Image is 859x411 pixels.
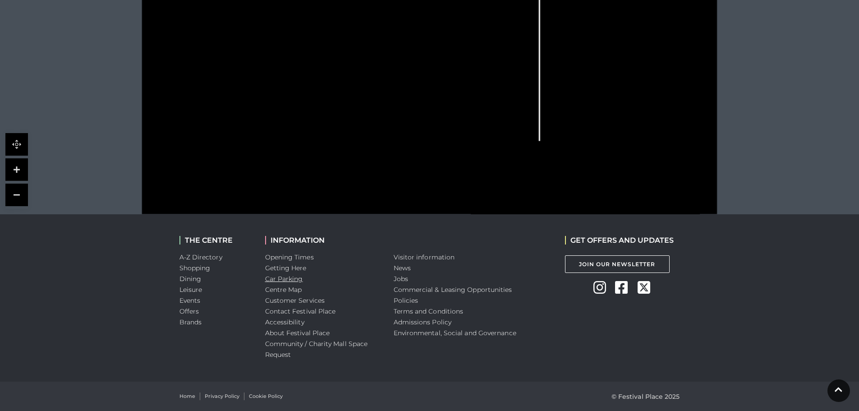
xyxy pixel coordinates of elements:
[394,329,516,337] a: Environmental, Social and Governance
[205,393,239,400] a: Privacy Policy
[265,275,303,283] a: Car Parking
[394,286,512,294] a: Commercial & Leasing Opportunities
[265,296,325,305] a: Customer Services
[265,307,336,315] a: Contact Festival Place
[565,236,674,245] h2: GET OFFERS AND UPDATES
[179,264,211,272] a: Shopping
[179,296,201,305] a: Events
[565,255,670,273] a: Join Our Newsletter
[265,318,304,326] a: Accessibility
[179,318,202,326] a: Brands
[179,307,199,315] a: Offers
[394,264,411,272] a: News
[179,275,202,283] a: Dining
[179,286,202,294] a: Leisure
[179,253,222,261] a: A-Z Directory
[265,264,307,272] a: Getting Here
[394,275,408,283] a: Jobs
[179,236,252,245] h2: THE CENTRE
[394,318,452,326] a: Admissions Policy
[265,253,314,261] a: Opening Times
[394,307,464,315] a: Terms and Conditions
[265,340,368,359] a: Community / Charity Mall Space Request
[611,391,680,402] p: © Festival Place 2025
[265,236,380,245] h2: INFORMATION
[179,393,195,400] a: Home
[249,393,283,400] a: Cookie Policy
[394,296,418,305] a: Policies
[265,329,330,337] a: About Festival Place
[265,286,302,294] a: Centre Map
[394,253,455,261] a: Visitor information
